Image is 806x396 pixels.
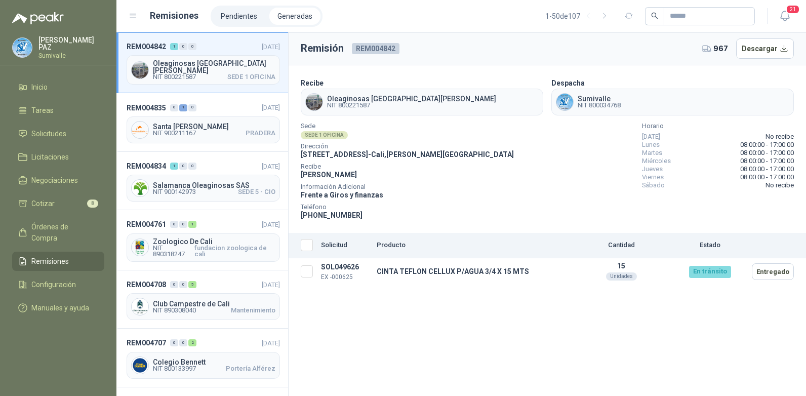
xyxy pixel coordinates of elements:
[31,279,76,290] span: Configuración
[179,339,187,346] div: 0
[188,221,196,228] div: 1
[373,258,571,285] td: CINTA TEFLON CELLUX P/AGUA 3/4 X 15 MTS
[752,263,794,280] button: Entregado
[132,180,148,196] img: Company Logo
[87,200,98,208] span: 8
[12,171,104,190] a: Negociaciones
[262,339,280,347] span: [DATE]
[301,144,514,149] span: Dirección
[786,5,800,14] span: 21
[132,357,148,374] img: Company Logo
[301,41,344,56] h3: Remisión
[740,157,794,165] span: 08:00:00 - 17:00:00
[31,256,69,267] span: Remisiones
[170,43,178,50] div: 1
[12,252,104,271] a: Remisiones
[116,210,288,270] a: REM004761001[DATE] Company LogoZoologico De CaliNIT 890318247fundacion zoologica de cali
[31,151,69,163] span: Licitaciones
[642,181,665,189] span: Sábado
[31,175,78,186] span: Negociaciones
[373,233,571,258] th: Producto
[269,8,320,25] a: Generadas
[12,217,104,248] a: Órdenes de Compra
[227,74,275,80] span: SEDE 1 OFICINA
[13,38,32,57] img: Company Logo
[551,79,585,87] b: Despacha
[132,62,148,78] img: Company Logo
[213,8,265,25] a: Pendientes
[689,266,731,278] div: En tránsito
[170,281,178,288] div: 0
[188,43,196,50] div: 0
[179,221,187,228] div: 0
[12,275,104,294] a: Configuración
[153,182,275,189] span: Salamanca Oleaginosas SAS
[301,191,383,199] span: Frente a Giros y finanzas
[740,149,794,157] span: 08:00:00 - 17:00:00
[672,233,748,258] th: Estado
[301,150,514,159] span: [STREET_ADDRESS] - Cali , [PERSON_NAME][GEOGRAPHIC_DATA]
[194,245,275,257] span: fundacion zoologica de cali
[153,307,196,313] span: NIT 890308040
[153,130,196,136] span: NIT 900211167
[571,233,672,258] th: Cantidad
[651,12,658,19] span: search
[765,133,794,141] span: No recibe
[179,43,187,50] div: 0
[12,147,104,167] a: Licitaciones
[352,43,399,54] span: REM004842
[127,279,166,290] span: REM004708
[301,124,514,129] span: Sede
[556,94,573,110] img: Company Logo
[301,211,362,219] span: [PHONE_NUMBER]
[672,258,748,285] td: En tránsito
[170,221,178,228] div: 0
[132,298,148,315] img: Company Logo
[188,281,196,288] div: 5
[38,53,104,59] p: Sumivalle
[188,339,196,346] div: 2
[132,122,148,138] img: Company Logo
[170,339,178,346] div: 0
[116,270,288,329] a: REM004708005[DATE] Company LogoClub Campestre de CaliNIT 890308040Mantenimiento
[12,194,104,213] a: Cotizar8
[127,219,166,230] span: REM004761
[545,8,613,24] div: 1 - 50 de 107
[262,221,280,228] span: [DATE]
[262,104,280,111] span: [DATE]
[642,157,671,165] span: Miércoles
[153,238,275,245] span: Zoologico De Cali
[170,163,178,170] div: 1
[306,94,323,110] img: Company Logo
[262,281,280,289] span: [DATE]
[31,302,89,313] span: Manuales y ayuda
[132,239,148,256] img: Company Logo
[238,189,275,195] span: SEDE 5 - CIO
[153,245,194,257] span: NIT 890318247
[116,152,288,210] a: REM004834100[DATE] Company LogoSalamanca Oleaginosas SASNIT 900142973SEDE 5 - CIO
[153,359,275,366] span: Colegio Bennett
[317,233,373,258] th: Solicitud
[12,77,104,97] a: Inicio
[153,74,196,80] span: NIT 800221587
[740,165,794,173] span: 08:00:00 - 17:00:00
[289,233,317,258] th: Seleccionar/deseleccionar
[642,149,662,157] span: Martes
[262,43,280,51] span: [DATE]
[301,205,514,210] span: Teléfono
[642,173,664,181] span: Viernes
[116,32,288,93] a: REM004842100[DATE] Company LogoOleaginosas [GEOGRAPHIC_DATA][PERSON_NAME]NIT 800221587SEDE 1 OFICINA
[578,95,621,102] span: Sumivalle
[642,165,663,173] span: Jueves
[170,104,178,111] div: 0
[179,281,187,288] div: 0
[642,133,660,141] span: [DATE]
[31,105,54,116] span: Tareas
[642,141,660,149] span: Lunes
[12,298,104,318] a: Manuales y ayuda
[301,131,348,139] div: SEDE 1 OFICINA
[179,104,187,111] div: 1
[188,163,196,170] div: 0
[153,123,275,130] span: Santa [PERSON_NAME]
